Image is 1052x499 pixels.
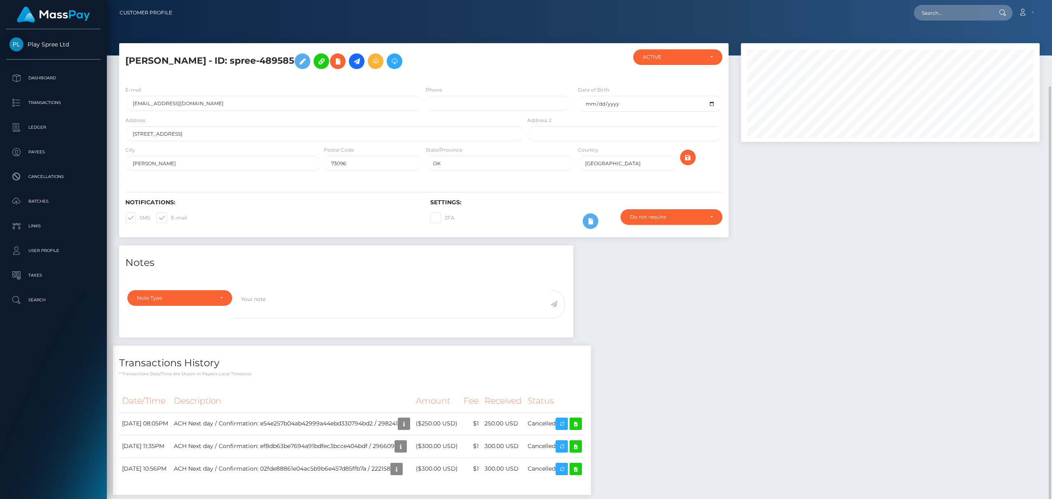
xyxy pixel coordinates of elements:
p: Dashboard [9,72,97,84]
td: 250.00 USD [482,412,525,435]
p: Transactions [9,97,97,109]
td: Cancelled [525,457,585,480]
label: Country [578,146,598,154]
td: $1 [461,457,482,480]
label: City [125,146,135,154]
th: Status [525,390,585,412]
a: User Profile [6,240,101,261]
img: Play Spree Ltd [9,37,23,51]
label: Phone [426,86,442,94]
a: Transactions [6,92,101,113]
label: E-mail [157,213,187,223]
td: ACH Next day / Confirmation: e54e257b04ab42999a44ebd330794bd2 / 298241 [171,412,413,435]
h4: Notes [125,256,567,270]
a: Dashboard [6,68,101,88]
input: Search... [914,5,991,21]
label: State/Province [426,146,462,154]
p: Ledger [9,121,97,134]
td: $1 [461,412,482,435]
a: Taxes [6,265,101,286]
a: Customer Profile [120,4,172,21]
label: E-mail [125,86,141,94]
p: Batches [9,195,97,208]
button: ACTIVE [633,49,722,65]
h5: [PERSON_NAME] - ID: spree-489585 [125,49,519,73]
label: Address 2 [527,117,551,124]
a: Links [6,216,101,236]
td: [DATE] 11:35PM [119,435,171,457]
td: Cancelled [525,435,585,457]
td: [DATE] 08:05PM [119,412,171,435]
td: ($300.00 USD) [413,435,461,457]
td: [DATE] 10:56PM [119,457,171,480]
p: Search [9,294,97,306]
td: ACH Next day / Confirmation: 02fde88861e04ac5b9b6e457d85ffb7a / 222158 [171,457,413,480]
p: Cancellations [9,171,97,183]
span: Play Spree Ltd [6,41,101,48]
p: Taxes [9,269,97,282]
label: Address [125,117,145,124]
td: Cancelled [525,412,585,435]
div: Do not require [630,214,704,220]
label: Postal Code [324,146,354,154]
button: Do not require [621,209,722,225]
a: Payees [6,142,101,162]
a: Cancellations [6,166,101,187]
td: $1 [461,435,482,457]
th: Fee [461,390,482,412]
img: MassPay Logo [17,7,90,23]
a: Search [6,290,101,310]
a: Batches [6,191,101,212]
h6: Notifications: [125,199,418,206]
div: Note Type [137,295,213,301]
label: Date of Birth [578,86,609,94]
a: Initiate Payout [349,53,365,69]
button: Note Type [127,290,232,306]
a: Ledger [6,117,101,138]
p: * Transactions date/time are shown in payee's local timezone [119,371,585,377]
th: Description [171,390,413,412]
td: ACH Next day / Confirmation: ef8db63be7694a91bdfec3bcce404bdf / 296609 [171,435,413,457]
th: Received [482,390,525,412]
label: SMS [125,213,150,223]
p: Payees [9,146,97,158]
td: 300.00 USD [482,435,525,457]
div: ACTIVE [643,54,704,60]
label: 2FA [430,213,454,223]
th: Amount [413,390,461,412]
h6: Settings: [430,199,723,206]
td: 300.00 USD [482,457,525,480]
th: Date/Time [119,390,171,412]
td: ($250.00 USD) [413,412,461,435]
p: Links [9,220,97,232]
h4: Transactions History [119,356,585,370]
td: ($300.00 USD) [413,457,461,480]
p: User Profile [9,245,97,257]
